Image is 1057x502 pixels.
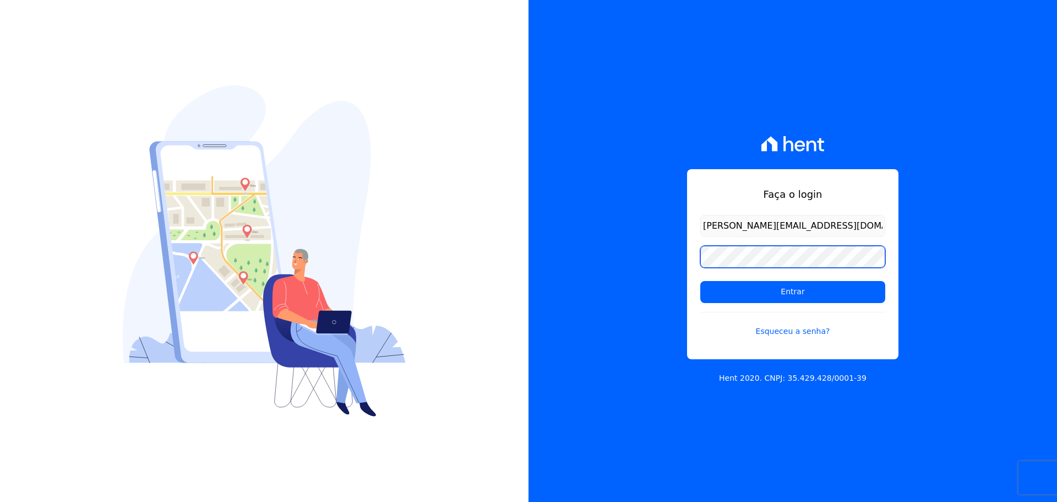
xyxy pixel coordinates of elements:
img: Login [123,85,406,417]
h1: Faça o login [700,187,885,202]
input: Entrar [700,281,885,303]
a: Esqueceu a senha? [700,312,885,337]
input: Email [700,215,885,237]
p: Hent 2020. CNPJ: 35.429.428/0001-39 [719,373,867,384]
